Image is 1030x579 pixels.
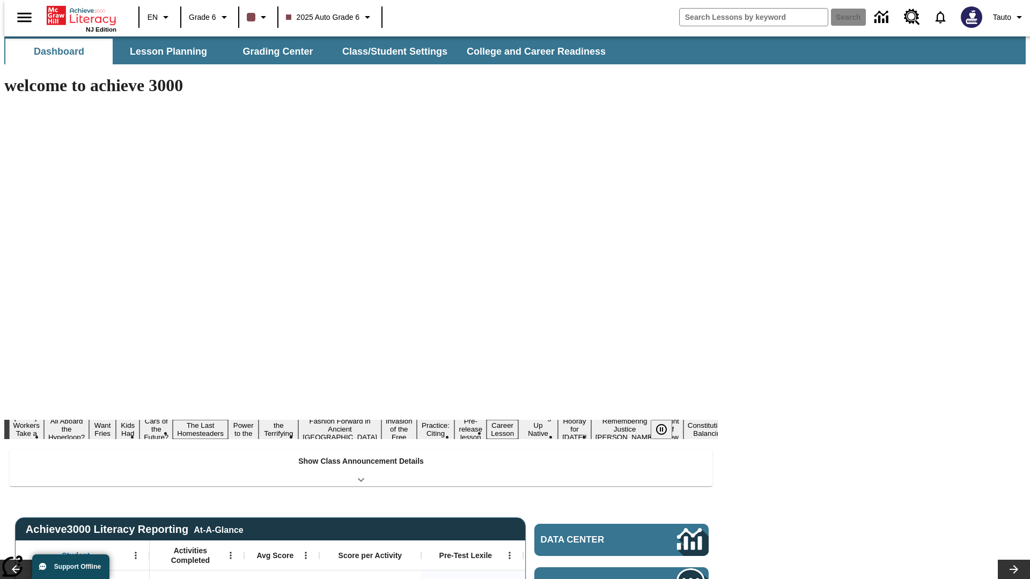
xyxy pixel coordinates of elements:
button: Slide 10 The Invasion of the Free CD [381,407,417,451]
button: Class/Student Settings [334,39,456,64]
button: Pause [651,420,672,439]
button: Grading Center [224,39,332,64]
button: Lesson Planning [115,39,222,64]
button: Slide 18 The Constitution's Balancing Act [683,412,735,447]
span: 2025 Auto Grade 6 [286,12,360,23]
p: Show Class Announcement Details [298,456,424,467]
span: Support Offline [54,563,101,570]
a: Data Center [534,524,709,556]
button: College and Career Readiness [458,39,614,64]
span: Student [62,551,90,560]
button: Slide 7 Solar Power to the People [228,412,259,447]
span: Tauto [993,12,1011,23]
span: Achieve3000 Literacy Reporting [26,523,244,536]
button: Grade: Grade 6, Select a grade [185,8,235,27]
span: EN [148,12,158,23]
button: Class color is dark brown. Change class color [242,8,274,27]
span: Score per Activity [339,551,402,560]
button: Select a new avatar [954,3,989,31]
h1: welcome to achieve 3000 [4,76,718,95]
button: Slide 16 Remembering Justice O'Connor [591,415,659,443]
span: Data Center [541,535,641,545]
button: Open Menu [298,547,314,563]
a: Data Center [868,3,897,32]
div: Pause [651,420,683,439]
div: Home [47,4,116,33]
div: SubNavbar [4,36,1026,64]
span: Activities Completed [155,546,226,565]
button: Slide 11 Mixed Practice: Citing Evidence [417,412,455,447]
button: Slide 14 Cooking Up Native Traditions [518,412,558,447]
button: Open Menu [128,547,144,563]
button: Slide 15 Hooray for Constitution Day! [558,415,591,443]
span: Pre-Test Lexile [439,551,492,560]
button: Dashboard [5,39,113,64]
button: Slide 6 The Last Homesteaders [173,420,228,439]
div: Show Class Announcement Details [10,449,712,486]
span: Grade 6 [189,12,216,23]
a: Notifications [926,3,954,31]
button: Slide 1 Labor Day: Workers Take a Stand [9,412,44,447]
div: At-A-Glance [194,523,243,535]
button: Slide 5 Cars of the Future? [139,415,173,443]
span: NJ Edition [86,26,116,33]
button: Slide 12 Pre-release lesson [454,415,487,443]
button: Open Menu [502,547,518,563]
span: Avg Score [256,551,293,560]
button: Slide 13 Career Lesson [487,420,518,439]
button: Profile/Settings [989,8,1030,27]
button: Support Offline [32,554,109,579]
button: Slide 9 Fashion Forward in Ancient Rome [298,415,381,443]
button: Slide 4 Dirty Jobs Kids Had To Do [116,404,139,455]
button: Slide 8 Attack of the Terrifying Tomatoes [259,412,298,447]
button: Open Menu [223,547,239,563]
button: Class: 2025 Auto Grade 6, Select your class [282,8,379,27]
button: Slide 3 Do You Want Fries With That? [89,404,116,455]
a: Home [47,5,116,26]
button: Slide 2 All Aboard the Hyperloop? [44,415,89,443]
div: SubNavbar [4,39,615,64]
button: Language: EN, Select a language [143,8,177,27]
button: Open side menu [9,2,40,33]
a: Resource Center, Will open in new tab [897,3,926,32]
button: Lesson carousel, Next [998,560,1030,579]
img: Avatar [961,6,982,28]
input: search field [680,9,828,26]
